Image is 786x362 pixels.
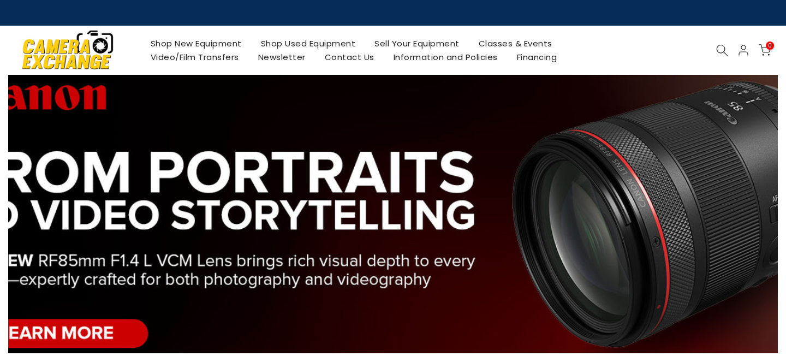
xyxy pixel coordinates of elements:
[365,37,469,50] a: Sell Your Equipment
[384,50,507,64] a: Information and Policies
[759,44,771,56] a: 0
[766,41,774,50] span: 0
[141,50,248,64] a: Video/Film Transfers
[507,50,567,64] a: Financing
[251,37,365,50] a: Shop Used Equipment
[141,37,251,50] a: Shop New Equipment
[248,50,315,64] a: Newsletter
[315,50,384,64] a: Contact Us
[469,37,562,50] a: Classes & Events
